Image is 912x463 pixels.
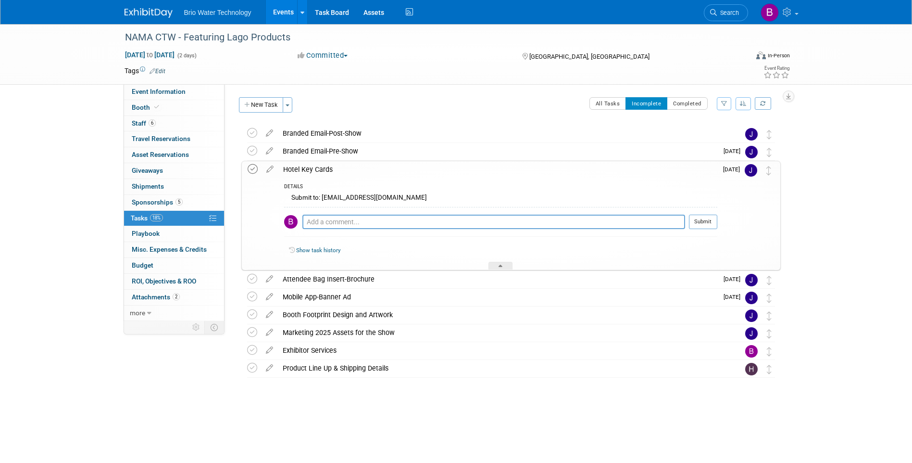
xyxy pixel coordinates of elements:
span: Misc. Expenses & Credits [132,245,207,253]
i: Move task [767,294,772,303]
a: Search [704,4,748,21]
i: Move task [767,311,772,321]
span: Travel Reservations [132,135,190,142]
a: Booth [124,100,224,116]
span: [DATE] [DATE] [125,51,175,59]
img: Brandye Gahagan [284,215,298,229]
span: Staff [132,119,156,127]
a: Refresh [755,97,771,110]
div: Submit to: [EMAIL_ADDRESS][DOMAIN_NAME] [284,192,717,206]
button: Completed [667,97,708,110]
a: Event Information [124,84,224,100]
img: Brandye Gahagan [761,3,779,22]
span: ROI, Objectives & ROO [132,277,196,285]
div: Attendee Bag Insert-Brochure [278,271,718,287]
span: Search [717,9,739,16]
span: 2 [173,293,180,300]
a: Asset Reservations [124,147,224,163]
span: Sponsorships [132,198,183,206]
button: Incomplete [625,97,667,110]
i: Move task [767,347,772,356]
span: [DATE] [724,276,745,283]
img: James Park [745,146,758,158]
i: Booth reservation complete [154,104,159,110]
div: Branded Email-Post-Show [278,125,726,141]
a: Tasks18% [124,211,224,226]
span: Tasks [131,214,163,222]
button: All Tasks [589,97,626,110]
i: Move task [767,365,772,374]
a: Misc. Expenses & Credits [124,242,224,257]
td: Toggle Event Tabs [204,321,224,334]
img: Format-Inperson.png [756,51,766,59]
a: Show task history [296,247,340,254]
a: Giveaways [124,163,224,179]
a: Travel Reservations [124,131,224,147]
div: Booth Footprint Design and Artwork [278,307,726,323]
span: Playbook [132,230,160,237]
i: Move task [767,148,772,157]
a: Playbook [124,226,224,242]
img: James Park [745,128,758,141]
i: Move task [766,166,771,175]
img: Brandye Gahagan [745,345,758,358]
span: Shipments [132,182,164,190]
img: James Park [745,309,758,322]
span: Attachments [132,293,180,301]
div: Exhibitor Services [278,342,726,359]
div: Branded Email-Pre-Show [278,143,718,159]
span: 18% [150,214,163,221]
a: edit [261,310,278,319]
a: edit [261,129,278,138]
a: more [124,306,224,321]
a: edit [261,293,278,301]
span: 5 [175,198,183,206]
button: Committed [294,51,351,61]
a: edit [261,346,278,355]
a: edit [261,275,278,283]
span: [DATE] [724,294,745,300]
span: more [130,309,145,317]
a: Sponsorships5 [124,195,224,210]
div: Mobile App-Banner Ad [278,289,718,305]
a: edit [261,364,278,373]
i: Move task [767,276,772,285]
span: Budget [132,261,153,269]
i: Move task [767,329,772,338]
span: 6 [149,119,156,127]
a: Attachments2 [124,290,224,305]
div: Event Format [691,50,790,64]
span: [DATE] [724,148,745,154]
span: Event Information [132,88,186,95]
span: [DATE] [723,166,745,173]
a: Staff6 [124,116,224,131]
div: Event Rating [763,66,789,71]
img: Harry Mesak [745,363,758,375]
button: New Task [239,97,283,113]
div: DETAILS [284,183,717,192]
img: James Park [745,164,757,177]
a: edit [261,147,278,155]
div: Marketing 2025 Assets for the Show [278,324,726,341]
i: Move task [767,130,772,139]
span: to [145,51,154,59]
a: ROI, Objectives & ROO [124,274,224,289]
span: (2 days) [176,52,197,59]
a: Edit [150,68,165,75]
div: Product Line Up & Shipping Details [278,360,726,376]
a: edit [262,165,278,174]
span: Booth [132,103,161,111]
div: In-Person [767,52,790,59]
button: Submit [689,215,717,229]
a: edit [261,328,278,337]
a: Budget [124,258,224,273]
div: Hotel Key Cards [278,161,717,178]
td: Personalize Event Tab Strip [188,321,205,334]
span: Asset Reservations [132,151,189,158]
span: Brio Water Technology [184,9,251,16]
a: Shipments [124,179,224,194]
td: Tags [125,66,165,76]
span: Giveaways [132,167,163,174]
span: [GEOGRAPHIC_DATA], [GEOGRAPHIC_DATA] [529,53,650,60]
img: James Park [745,327,758,340]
